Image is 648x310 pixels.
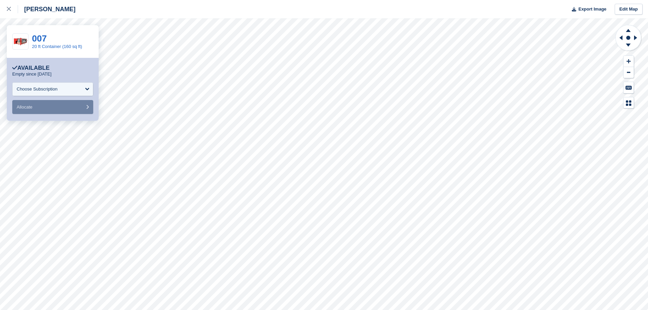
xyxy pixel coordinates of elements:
[624,82,634,93] button: Keyboard Shortcuts
[12,71,51,77] p: Empty since [DATE]
[12,65,50,71] div: Available
[624,67,634,78] button: Zoom Out
[18,5,76,13] div: [PERSON_NAME]
[17,86,57,93] div: Choose Subscription
[13,36,28,47] img: 20ftContainerDiagram.jpg
[17,104,32,110] span: Allocate
[624,56,634,67] button: Zoom In
[615,4,643,15] a: Edit Map
[568,4,607,15] button: Export Image
[32,33,47,44] a: 007
[32,44,82,49] a: 20 ft Container (160 sq ft)
[12,100,93,114] button: Allocate
[578,6,606,13] span: Export Image
[624,97,634,109] button: Map Legend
